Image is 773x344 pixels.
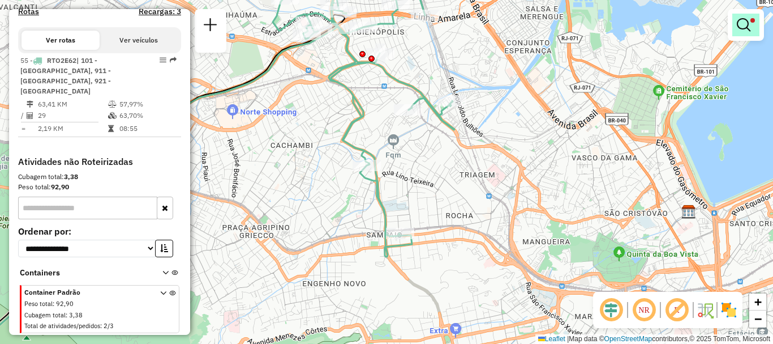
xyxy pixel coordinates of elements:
strong: 92,90 [51,182,69,191]
a: Zoom out [749,311,766,328]
td: = [20,123,26,134]
div: Map data © contributors,© 2025 TomTom, Microsoft [535,334,773,344]
span: Filtro Ativo [750,18,755,23]
button: Ver veículos [100,31,178,50]
strong: 3,38 [64,172,78,181]
img: CDD São Cristovão [681,205,696,219]
img: Fluxo de ruas [696,301,714,319]
i: Distância Total [27,101,33,108]
span: Ocultar NR [630,296,658,324]
span: : [100,322,102,330]
a: Zoom in [749,294,766,311]
img: Exibir/Ocultar setores [720,301,738,319]
td: 08:55 [119,123,176,134]
td: 29 [37,110,108,121]
span: | 101 - [GEOGRAPHIC_DATA], 911 - [GEOGRAPHIC_DATA], 921 - [GEOGRAPHIC_DATA] [20,56,111,95]
div: Cubagem total: [18,172,181,182]
i: Tempo total em rota [108,125,114,132]
em: Opções [160,57,166,63]
span: Cubagem total [24,311,66,319]
em: Rota exportada [170,57,177,63]
a: OpenStreetMap [604,335,652,343]
a: Exibir filtros [732,14,759,36]
td: 63,70% [119,110,176,121]
span: 2/3 [104,322,114,330]
span: 3,38 [69,311,83,319]
a: Leaflet [538,335,565,343]
td: / [20,110,26,121]
span: Peso total [24,300,53,308]
td: 57,97% [119,99,176,110]
span: : [53,300,54,308]
a: Rotas [18,7,39,16]
a: Nova sessão e pesquisa [199,14,222,39]
label: Ordenar por: [18,224,181,238]
span: − [754,312,762,326]
button: Ordem crescente [155,240,173,257]
span: RTO2E62 [47,56,76,65]
span: | [567,335,569,343]
span: 55 - [20,56,111,95]
i: Total de Atividades [27,112,33,119]
span: 92,90 [56,300,74,308]
td: 2,19 KM [37,123,108,134]
td: 63,41 KM [37,99,108,110]
span: Ocultar deslocamento [598,296,625,324]
h4: Recargas: 3 [139,7,181,16]
span: Total de atividades/pedidos [24,322,100,330]
i: % de utilização da cubagem [108,112,117,119]
span: Container Padrão [24,287,147,298]
div: Peso total: [18,182,181,192]
span: Containers [20,267,148,279]
button: Ver rotas [22,31,100,50]
h4: Atividades não Roteirizadas [18,156,181,167]
span: : [66,311,67,319]
i: % de utilização do peso [108,101,117,108]
span: Exibir rótulo [663,296,690,324]
span: + [754,295,762,309]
